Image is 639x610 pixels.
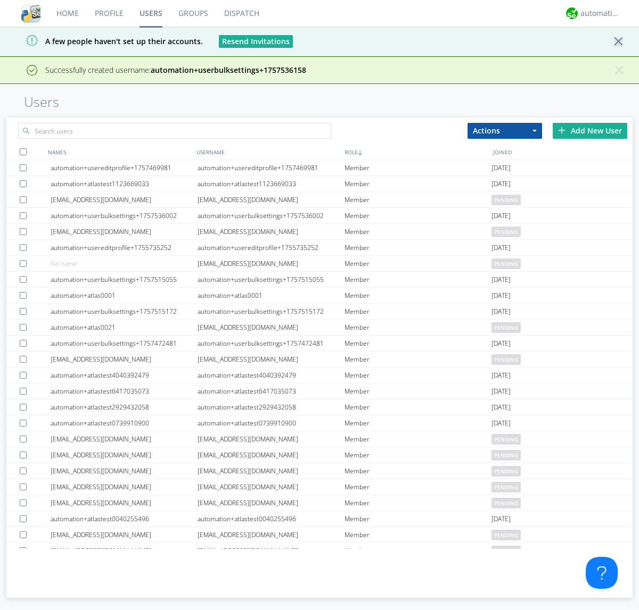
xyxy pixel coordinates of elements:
div: automation+usereditprofile+1755735252 [198,240,345,255]
a: automation+userbulksettings+1757515055automation+userbulksettings+1757515055Member[DATE] [6,272,633,288]
div: [EMAIL_ADDRESS][DOMAIN_NAME] [198,495,345,511]
div: Member [345,304,491,319]
div: automation+userbulksettings+1757515055 [51,272,198,287]
div: [EMAIL_ADDRESS][DOMAIN_NAME] [198,320,345,335]
span: [DATE] [491,304,511,320]
div: Member [345,479,491,495]
div: Member [345,527,491,542]
a: automation+atlastest1123669033automation+atlastest1123669033Member[DATE] [6,176,633,192]
span: Successfully created username: [45,65,306,75]
span: pending [491,434,521,445]
span: pending [491,354,521,365]
span: [DATE] [491,208,511,224]
div: automation+atlastest2929432058 [198,399,345,415]
img: plus.svg [558,127,566,134]
div: [EMAIL_ADDRESS][DOMAIN_NAME] [198,527,345,542]
span: A few people haven't set up their accounts. [8,36,203,46]
div: Member [345,224,491,239]
span: pending [491,227,521,237]
div: automation+atlastest4040392479 [198,367,345,383]
div: [EMAIL_ADDRESS][DOMAIN_NAME] [198,192,345,207]
a: automation+atlastest4040392479automation+atlastest4040392479Member[DATE] [6,367,633,383]
a: [EMAIL_ADDRESS][DOMAIN_NAME][EMAIL_ADDRESS][DOMAIN_NAME]Memberpending [6,463,633,479]
div: ROLE [342,144,490,160]
button: Resend Invitations [219,35,293,48]
div: automation+atlas0021 [51,320,198,335]
a: [EMAIL_ADDRESS][DOMAIN_NAME][EMAIL_ADDRESS][DOMAIN_NAME]Memberpending [6,431,633,447]
div: Member [345,447,491,463]
div: Member [345,192,491,207]
div: automation+atlas0001 [198,288,345,303]
a: automation+atlas0001automation+atlas0001Member[DATE] [6,288,633,304]
div: automation+atlastest0040255496 [198,511,345,527]
div: [EMAIL_ADDRESS][DOMAIN_NAME] [198,447,345,463]
span: pending [491,530,521,540]
a: automation+atlastest6417035073automation+atlastest6417035073Member[DATE] [6,383,633,399]
div: Add New User [553,123,627,139]
div: [EMAIL_ADDRESS][DOMAIN_NAME] [51,431,198,447]
a: [EMAIL_ADDRESS][DOMAIN_NAME][EMAIL_ADDRESS][DOMAIN_NAME]Memberpending [6,352,633,367]
div: automation+atlas [580,8,620,19]
div: [EMAIL_ADDRESS][DOMAIN_NAME] [51,352,198,367]
div: Member [345,399,491,415]
div: [EMAIL_ADDRESS][DOMAIN_NAME] [198,224,345,239]
a: [EMAIL_ADDRESS][DOMAIN_NAME][EMAIL_ADDRESS][DOMAIN_NAME]Memberpending [6,527,633,543]
a: [EMAIL_ADDRESS][DOMAIN_NAME][EMAIL_ADDRESS][DOMAIN_NAME]Memberpending [6,543,633,559]
div: [EMAIL_ADDRESS][DOMAIN_NAME] [198,543,345,558]
div: automation+usereditprofile+1757469981 [51,160,198,176]
div: automation+atlastest0739910900 [198,415,345,431]
div: [EMAIL_ADDRESS][DOMAIN_NAME] [198,431,345,447]
div: Member [345,272,491,287]
span: pending [491,195,521,205]
a: automation+usereditprofile+1755735252automation+usereditprofile+1755735252Member[DATE] [6,240,633,256]
iframe: Toggle Customer Support [586,557,618,589]
span: [DATE] [491,383,511,399]
div: automation+userbulksettings+1757515055 [198,272,345,287]
div: Member [345,495,491,511]
div: Member [345,543,491,558]
button: Actions [468,123,542,139]
div: automation+userbulksettings+1757472481 [198,336,345,351]
div: Member [345,320,491,335]
div: automation+atlas0001 [51,288,198,303]
div: [EMAIL_ADDRESS][DOMAIN_NAME] [51,224,198,239]
div: Member [345,367,491,383]
span: pending [491,450,521,461]
div: [EMAIL_ADDRESS][DOMAIN_NAME] [51,527,198,542]
span: [DATE] [491,176,511,192]
a: [EMAIL_ADDRESS][DOMAIN_NAME][EMAIL_ADDRESS][DOMAIN_NAME]Memberpending [6,495,633,511]
a: automation+usereditprofile+1757469981automation+usereditprofile+1757469981Member[DATE] [6,160,633,176]
span: pending [491,498,521,508]
strong: automation+userbulksettings+1757536158 [151,65,306,75]
div: automation+userbulksettings+1757515172 [51,304,198,319]
div: automation+userbulksettings+1757472481 [51,336,198,351]
div: automation+atlastest0739910900 [51,415,198,431]
a: [EMAIL_ADDRESS][DOMAIN_NAME][EMAIL_ADDRESS][DOMAIN_NAME]Memberpending [6,479,633,495]
span: pending [491,258,521,269]
div: Member [345,160,491,176]
span: pending [491,546,521,556]
div: automation+userbulksettings+1757536002 [51,208,198,223]
span: [DATE] [491,399,511,415]
span: [DATE] [491,240,511,256]
div: automation+atlastest2929432058 [51,399,198,415]
input: Search users [18,123,331,139]
a: [EMAIL_ADDRESS][DOMAIN_NAME][EMAIL_ADDRESS][DOMAIN_NAME]Memberpending [6,192,633,208]
div: [EMAIL_ADDRESS][DOMAIN_NAME] [198,463,345,479]
div: [EMAIL_ADDRESS][DOMAIN_NAME] [198,479,345,495]
div: automation+atlastest1123669033 [51,176,198,191]
a: automation+atlas0021[EMAIL_ADDRESS][DOMAIN_NAME]Memberpending [6,320,633,336]
a: automation+userbulksettings+1757536002automation+userbulksettings+1757536002Member[DATE] [6,208,633,224]
div: automation+usereditprofile+1757469981 [198,160,345,176]
span: [DATE] [491,415,511,431]
div: Member [345,208,491,223]
div: automation+userbulksettings+1757536002 [198,208,345,223]
a: [EMAIL_ADDRESS][DOMAIN_NAME][EMAIL_ADDRESS][DOMAIN_NAME]Memberpending [6,447,633,463]
div: [EMAIL_ADDRESS][DOMAIN_NAME] [51,192,198,207]
div: Member [345,415,491,431]
div: automation+atlastest4040392479 [51,367,198,383]
div: Member [345,352,491,367]
a: [EMAIL_ADDRESS][DOMAIN_NAME][EMAIL_ADDRESS][DOMAIN_NAME]Memberpending [6,224,633,240]
span: pending [491,482,521,492]
span: [DATE] [491,288,511,304]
